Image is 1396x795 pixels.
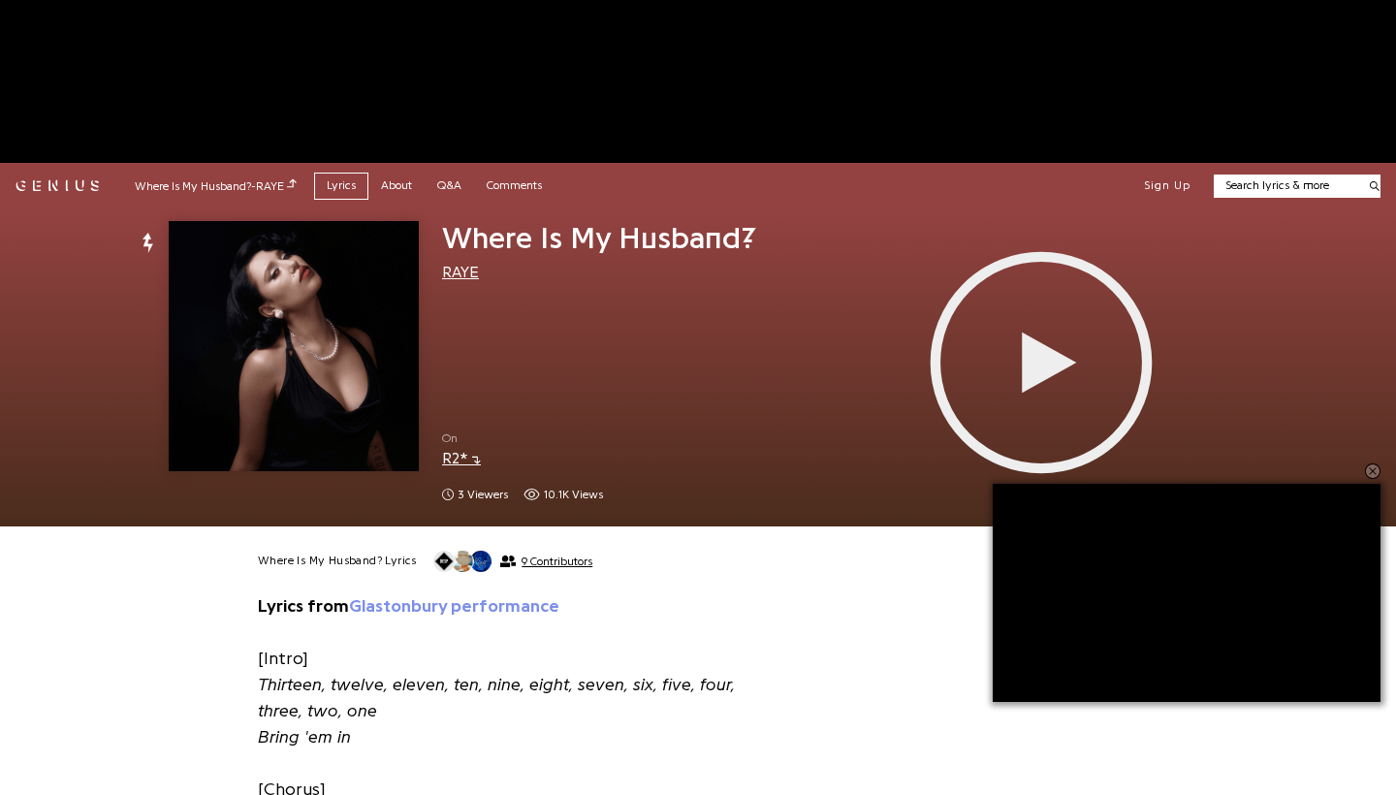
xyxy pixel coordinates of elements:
[442,265,479,280] a: RAYE
[522,555,592,568] span: 9 Contributors
[474,173,555,199] a: Comments
[169,221,419,471] img: Cover art for Where Is My Husband? by RAYE
[349,597,559,615] a: Glastonbury performance
[523,487,603,503] span: 10,128 views
[314,173,368,199] a: Lyrics
[368,173,425,199] a: About
[442,223,757,254] span: Where Is My Husband?
[544,487,603,503] span: 10.1K views
[258,554,417,569] h2: Where Is My Husband? Lyrics
[1214,177,1358,194] input: Search lyrics & more
[1144,178,1190,194] button: Sign Up
[442,430,816,447] span: On
[228,23,1168,140] iframe: Advertisement
[258,597,559,615] b: Lyrics from
[458,487,508,503] span: 3 viewers
[432,550,592,573] button: 9 Contributors
[135,176,297,195] div: Where Is My Husband? - RAYE
[442,487,508,503] span: 3 viewers
[847,221,1235,503] iframe: primisNativeSkinFrame_SekindoSPlayer68a09123711f9
[425,173,474,199] a: Q&A
[258,676,735,746] i: Thirteen, twelve, eleven, ten, nine, eight, seven, six, five, four, three, two, one Bring 'em in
